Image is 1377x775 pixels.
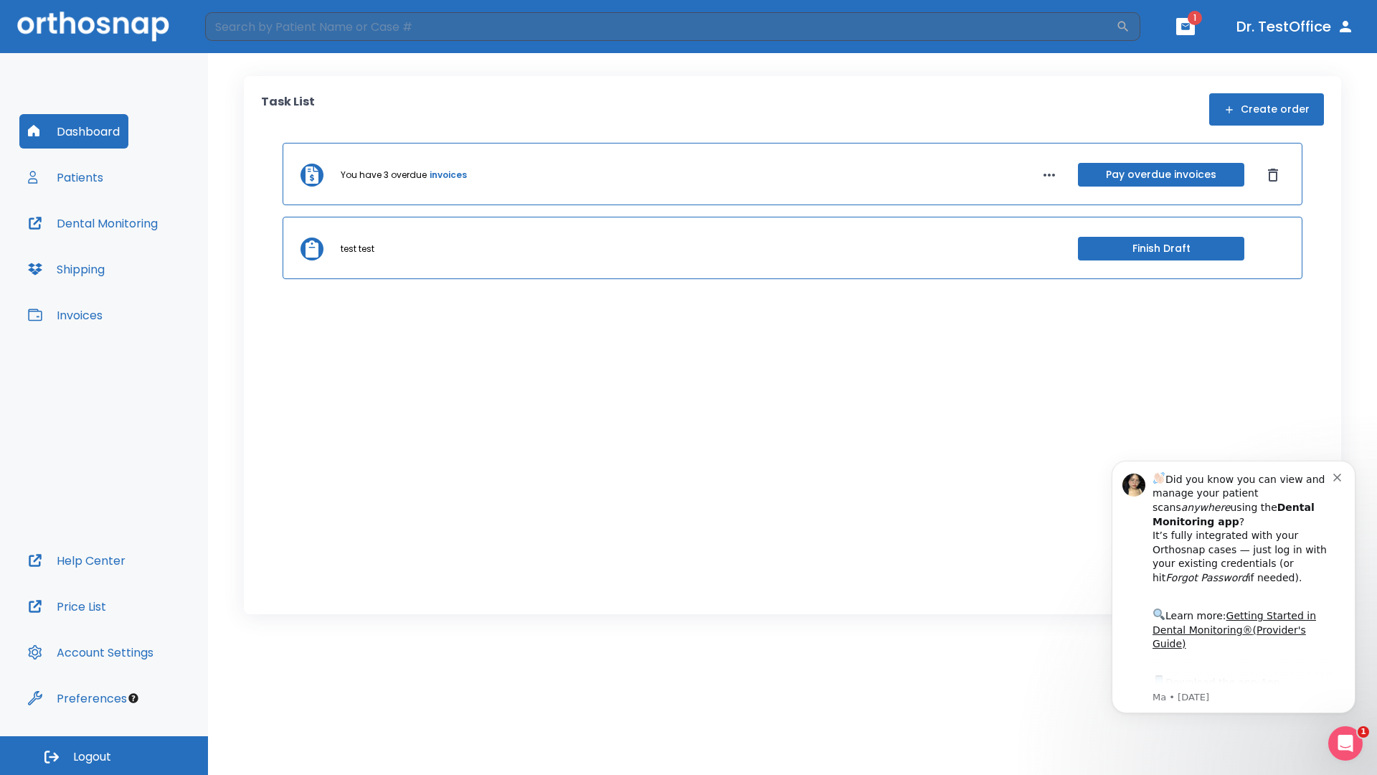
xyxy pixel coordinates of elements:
[73,749,111,765] span: Logout
[243,31,255,42] button: Dismiss notification
[19,681,136,715] button: Preferences
[62,234,243,307] div: Download the app: | ​ Let us know if you need help getting started!
[19,114,128,149] button: Dashboard
[1209,93,1324,126] button: Create order
[1078,237,1244,260] button: Finish Draft
[62,238,190,263] a: App Store
[1078,163,1244,187] button: Pay overdue invoices
[430,169,467,182] a: invoices
[19,543,134,578] button: Help Center
[341,169,427,182] p: You have 3 overdue
[1090,439,1377,736] iframe: Intercom notifications message
[261,93,315,126] p: Task List
[341,243,374,255] p: test test
[1262,164,1284,187] button: Dismiss
[19,206,166,240] button: Dental Monitoring
[1188,11,1202,25] span: 1
[127,692,140,705] div: Tooltip anchor
[205,12,1116,41] input: Search by Patient Name or Case #
[17,11,169,41] img: Orthosnap
[19,298,111,332] button: Invoices
[1231,14,1360,39] button: Dr. TestOffice
[1358,726,1369,738] span: 1
[1328,726,1363,761] iframe: Intercom live chat
[19,160,112,194] button: Patients
[19,589,115,624] button: Price List
[19,252,113,286] button: Shipping
[19,635,162,670] button: Account Settings
[62,252,243,265] p: Message from Ma, sent 4w ago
